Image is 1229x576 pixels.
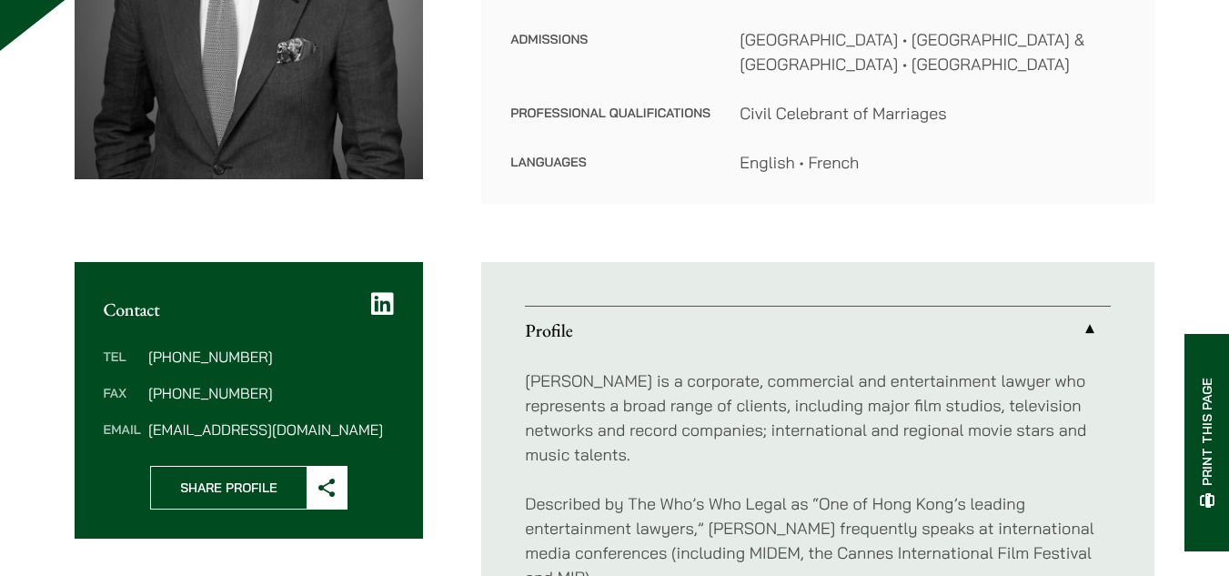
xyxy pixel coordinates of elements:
[104,349,141,386] dt: Tel
[150,466,348,510] button: Share Profile
[740,150,1125,175] dd: English • French
[740,27,1125,76] dd: [GEOGRAPHIC_DATA] • [GEOGRAPHIC_DATA] & [GEOGRAPHIC_DATA] • [GEOGRAPHIC_DATA]
[148,349,394,364] dd: [PHONE_NUMBER]
[740,101,1125,126] dd: Civil Celebrant of Marriages
[151,467,307,509] span: Share Profile
[104,422,141,437] dt: Email
[510,27,710,101] dt: Admissions
[148,386,394,400] dd: [PHONE_NUMBER]
[525,369,1111,467] p: [PERSON_NAME] is a corporate, commercial and entertainment lawyer who represents a broad range of...
[104,298,395,320] h2: Contact
[104,386,141,422] dt: Fax
[371,291,394,317] a: LinkedIn
[510,101,710,150] dt: Professional Qualifications
[510,150,710,175] dt: Languages
[525,307,1111,354] a: Profile
[148,422,394,437] dd: [EMAIL_ADDRESS][DOMAIN_NAME]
